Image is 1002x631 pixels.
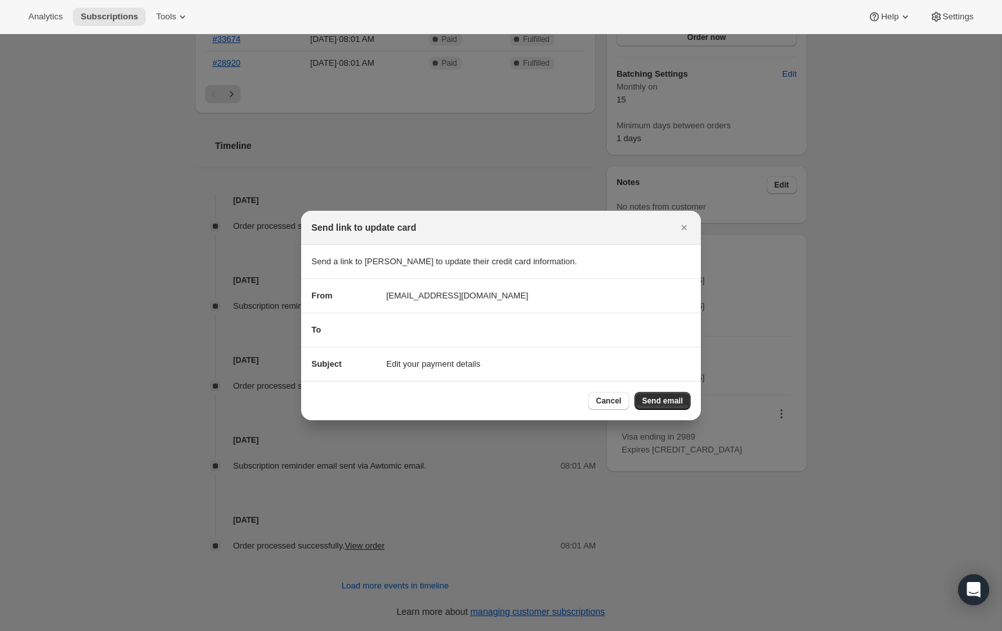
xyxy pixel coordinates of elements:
button: Send email [634,392,691,410]
p: Send a link to [PERSON_NAME] to update their credit card information. [311,255,691,268]
span: Subscriptions [81,12,138,22]
span: Help [881,12,898,22]
span: [EMAIL_ADDRESS][DOMAIN_NAME] [386,289,528,302]
button: Cancel [588,392,629,410]
button: Settings [922,8,981,26]
span: Settings [943,12,974,22]
span: Tools [156,12,176,22]
span: Analytics [28,12,63,22]
button: Subscriptions [73,8,146,26]
span: Send email [642,396,683,406]
div: Open Intercom Messenger [958,574,989,605]
h2: Send link to update card [311,221,417,234]
span: From [311,291,333,300]
span: Subject [311,359,342,369]
button: Tools [148,8,197,26]
button: Analytics [21,8,70,26]
span: Cancel [596,396,621,406]
span: Edit your payment details [386,358,480,371]
button: Close [675,218,693,237]
span: To [311,325,321,335]
button: Help [860,8,919,26]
